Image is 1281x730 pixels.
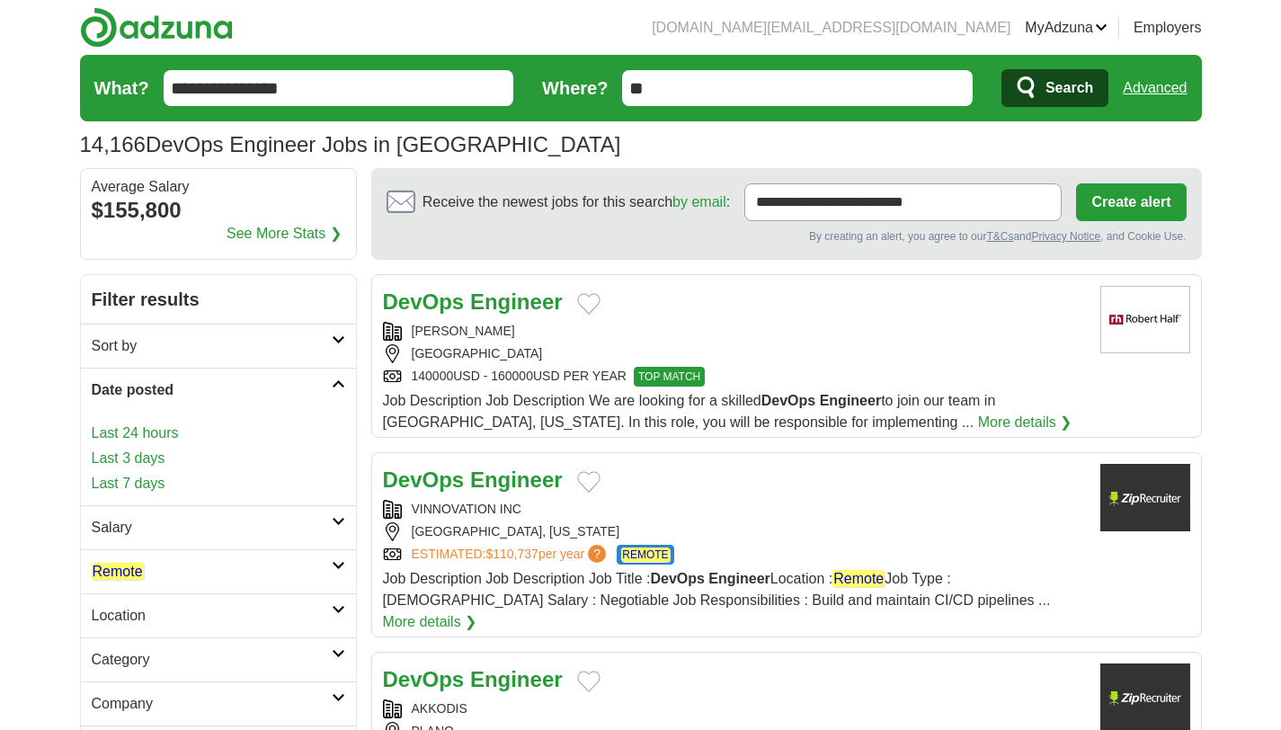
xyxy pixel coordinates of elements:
[92,605,332,627] h2: Location
[383,344,1086,363] div: [GEOGRAPHIC_DATA]
[92,379,332,401] h2: Date posted
[383,667,563,691] a: DevOps Engineer
[81,681,356,726] a: Company
[92,517,332,539] h2: Salary
[832,570,885,587] em: Remote
[1001,69,1108,107] button: Search
[383,289,465,314] strong: DevOps
[81,324,356,368] a: Sort by
[412,545,610,565] a: ESTIMATED:$110,737per year?
[1123,70,1187,106] a: Advanced
[986,230,1013,243] a: T&Cs
[383,611,477,633] a: More details ❯
[81,549,356,593] a: Remote
[470,667,563,691] strong: Engineer
[383,467,465,492] strong: DevOps
[621,547,669,562] em: REMOTE
[92,335,332,357] h2: Sort by
[92,423,345,444] a: Last 24 hours
[94,75,149,102] label: What?
[588,545,606,563] span: ?
[81,593,356,637] a: Location
[383,467,563,492] a: DevOps Engineer
[412,324,515,338] a: [PERSON_NAME]
[1100,464,1190,531] img: Company logo
[1134,17,1202,39] a: Employers
[820,393,881,408] strong: Engineer
[383,367,1086,387] div: 140000USD - 160000USD PER YEAR
[577,293,600,315] button: Add to favorite jobs
[81,275,356,324] h2: Filter results
[92,563,144,580] em: Remote
[978,412,1072,433] a: More details ❯
[1031,230,1100,243] a: Privacy Notice
[92,473,345,494] a: Last 7 days
[92,180,345,194] div: Average Salary
[92,448,345,469] a: Last 3 days
[1025,17,1108,39] a: MyAdzuna
[470,467,563,492] strong: Engineer
[1100,286,1190,353] img: Robert Half logo
[485,547,538,561] span: $110,737
[577,471,600,493] button: Add to favorite jobs
[81,505,356,549] a: Salary
[1076,183,1186,221] button: Create alert
[92,693,332,715] h2: Company
[542,75,608,102] label: Where?
[81,637,356,681] a: Category
[92,194,345,227] div: $155,800
[92,649,332,671] h2: Category
[383,522,1086,541] div: [GEOGRAPHIC_DATA], [US_STATE]
[383,699,1086,718] div: AKKODIS
[80,132,621,156] h1: DevOps Engineer Jobs in [GEOGRAPHIC_DATA]
[383,393,996,430] span: Job Description Job Description We are looking for a skilled to join our team in [GEOGRAPHIC_DATA...
[383,500,1086,519] div: VINNOVATION INC
[227,223,342,245] a: See More Stats ❯
[650,571,704,586] strong: DevOps
[634,367,705,387] span: TOP MATCH
[80,129,146,161] span: 14,166
[708,571,769,586] strong: Engineer
[423,191,730,213] span: Receive the newest jobs for this search :
[577,671,600,692] button: Add to favorite jobs
[383,667,465,691] strong: DevOps
[761,393,815,408] strong: DevOps
[383,289,563,314] a: DevOps Engineer
[672,194,726,209] a: by email
[652,17,1010,39] li: [DOMAIN_NAME][EMAIL_ADDRESS][DOMAIN_NAME]
[80,7,233,48] img: Adzuna logo
[1045,70,1093,106] span: Search
[470,289,563,314] strong: Engineer
[387,228,1187,245] div: By creating an alert, you agree to our and , and Cookie Use.
[81,368,356,412] a: Date posted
